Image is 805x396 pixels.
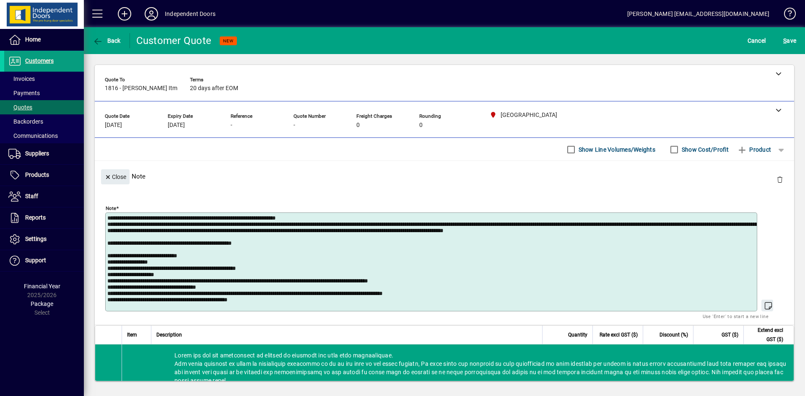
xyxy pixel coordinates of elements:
span: Discount (%) [660,330,688,339]
span: Rate excl GST ($) [600,330,638,339]
button: Close [101,169,130,184]
span: 0 [419,122,423,129]
a: Knowledge Base [778,2,795,29]
span: ave [783,34,796,47]
span: 0 [356,122,360,129]
span: Financial Year [24,283,60,290]
a: Support [4,250,84,271]
span: Invoices [8,75,35,82]
span: Back [93,37,121,44]
span: Quantity [568,330,587,339]
span: Staff [25,193,38,199]
a: Reports [4,207,84,228]
button: Delete [770,169,790,189]
app-page-header-button: Delete [770,176,790,183]
app-page-header-button: Back [84,33,130,48]
span: Quotes [8,104,32,111]
div: [PERSON_NAME] [EMAIL_ADDRESS][DOMAIN_NAME] [627,7,769,21]
div: Note [95,161,794,192]
span: NEW [223,38,234,44]
span: Backorders [8,118,43,125]
span: GST ($) [722,330,738,339]
button: Back [91,33,123,48]
span: Communications [8,132,58,139]
span: Home [25,36,41,43]
a: Staff [4,186,84,207]
span: Cancel [748,34,766,47]
span: S [783,37,787,44]
div: Customer Quote [136,34,212,47]
span: - [231,122,232,129]
span: Reports [25,214,46,221]
a: Home [4,29,84,50]
span: Extend excl GST ($) [749,326,783,344]
a: Payments [4,86,84,100]
span: Customers [25,57,54,64]
label: Show Cost/Profit [680,145,729,154]
span: Description [156,330,182,339]
span: Settings [25,236,47,242]
a: Quotes [4,100,84,114]
a: Invoices [4,72,84,86]
label: Show Line Volumes/Weights [577,145,655,154]
div: Independent Doors [165,7,216,21]
span: Products [25,171,49,178]
span: Suppliers [25,150,49,157]
span: Support [25,257,46,264]
span: Product [737,143,771,156]
button: Product [733,142,775,157]
span: - [293,122,295,129]
mat-hint: Use 'Enter' to start a new line [703,311,769,321]
span: Close [104,170,126,184]
a: Communications [4,129,84,143]
a: Settings [4,229,84,250]
button: Cancel [745,33,768,48]
a: Products [4,165,84,186]
mat-label: Note [106,205,116,211]
span: 1816 - [PERSON_NAME] Itm [105,85,177,92]
a: Backorders [4,114,84,129]
span: Payments [8,90,40,96]
button: Profile [138,6,165,21]
span: 20 days after EOM [190,85,238,92]
span: [DATE] [168,122,185,129]
button: Save [781,33,798,48]
button: Add [111,6,138,21]
span: Item [127,330,137,339]
app-page-header-button: Close [99,173,132,180]
span: [DATE] [105,122,122,129]
a: Suppliers [4,143,84,164]
span: Package [31,300,53,307]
